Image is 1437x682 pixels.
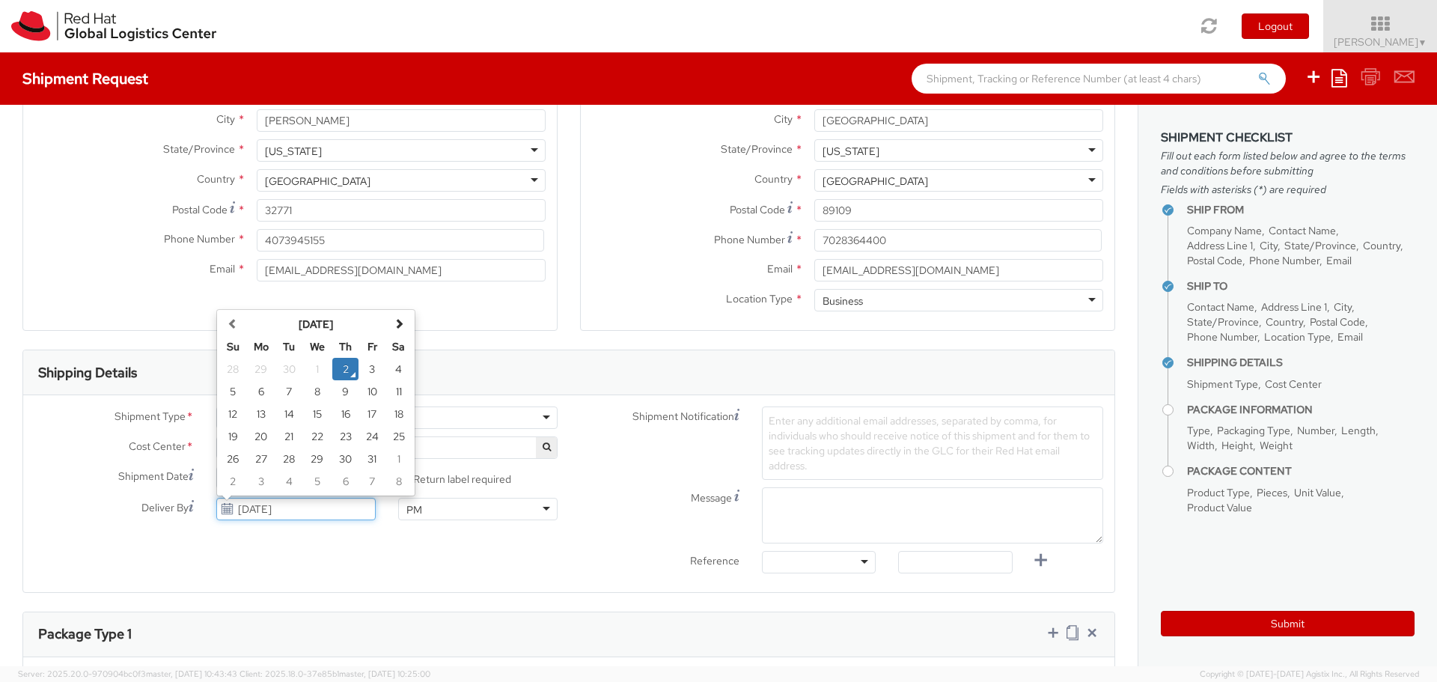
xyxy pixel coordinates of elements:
[774,112,793,126] span: City
[302,448,332,470] td: 29
[1337,330,1363,344] span: Email
[146,669,237,679] span: master, [DATE] 10:43:43
[1260,239,1278,252] span: City
[220,448,246,470] td: 26
[1265,377,1322,391] span: Cost Center
[398,469,513,487] label: Return label required
[1363,239,1400,252] span: Country
[1261,300,1327,314] span: Address Line 1
[302,470,332,493] td: 5
[359,358,385,380] td: 3
[129,439,186,456] span: Cost Center
[1187,281,1415,292] h4: Ship To
[691,491,732,505] span: Message
[302,380,332,403] td: 8
[1187,501,1252,514] span: Product Value
[197,172,235,186] span: Country
[385,425,412,448] td: 25
[823,174,928,189] div: [GEOGRAPHIC_DATA]
[1257,486,1287,499] span: Pieces
[11,11,216,41] img: rh-logistics-00dfa346123c4ec078e1.svg
[246,335,276,358] th: Mo
[275,425,302,448] td: 21
[406,502,422,517] div: PM
[1200,669,1419,681] span: Copyright © [DATE]-[DATE] Agistix Inc., All Rights Reserved
[246,380,276,403] td: 6
[1334,300,1352,314] span: City
[22,70,148,87] h4: Shipment Request
[246,425,276,448] td: 20
[769,414,1090,472] span: Enter any additional email addresses, separated by comma, for individuals who should receive noti...
[38,627,132,642] h3: Package Type 1
[1187,224,1262,237] span: Company Name
[246,403,276,425] td: 13
[275,358,302,380] td: 30
[767,262,793,275] span: Email
[385,448,412,470] td: 1
[385,403,412,425] td: 18
[210,262,235,275] span: Email
[730,203,785,216] span: Postal Code
[714,233,785,246] span: Phone Number
[1221,439,1253,452] span: Height
[1187,424,1210,437] span: Type
[1334,35,1427,49] span: [PERSON_NAME]
[38,365,137,380] h3: Shipping Details
[359,470,385,493] td: 7
[275,448,302,470] td: 28
[632,409,734,424] span: Shipment Notification
[339,669,430,679] span: master, [DATE] 10:25:00
[220,358,246,380] td: 28
[239,669,430,679] span: Client: 2025.18.0-37e85b1
[265,174,370,189] div: [GEOGRAPHIC_DATA]
[1249,254,1319,267] span: Phone Number
[1187,204,1415,216] h4: Ship From
[332,358,359,380] td: 2
[1187,300,1254,314] span: Contact Name
[246,448,276,470] td: 27
[394,318,404,329] span: Next Month
[1161,131,1415,144] h3: Shipment Checklist
[1242,13,1309,39] button: Logout
[726,292,793,305] span: Location Type
[172,203,228,216] span: Postal Code
[332,335,359,358] th: Th
[1297,424,1334,437] span: Number
[332,425,359,448] td: 23
[721,142,793,156] span: State/Province
[359,403,385,425] td: 17
[1161,148,1415,178] span: Fill out each form listed below and agree to the terms and conditions before submitting
[1217,424,1290,437] span: Packaging Type
[332,380,359,403] td: 9
[220,380,246,403] td: 5
[265,144,322,159] div: [US_STATE]
[246,358,276,380] td: 29
[302,403,332,425] td: 15
[690,554,739,567] span: Reference
[1187,357,1415,368] h4: Shipping Details
[302,358,332,380] td: 1
[385,335,412,358] th: Sa
[141,500,189,516] span: Deliver By
[332,470,359,493] td: 6
[220,335,246,358] th: Su
[216,112,235,126] span: City
[1161,182,1415,197] span: Fields with asterisks (*) are required
[220,425,246,448] td: 19
[1187,254,1242,267] span: Postal Code
[1264,330,1331,344] span: Location Type
[275,380,302,403] td: 7
[823,293,863,308] div: Business
[1187,330,1257,344] span: Phone Number
[1418,37,1427,49] span: ▼
[1310,315,1365,329] span: Postal Code
[1187,404,1415,415] h4: Package Information
[912,64,1286,94] input: Shipment, Tracking or Reference Number (at least 4 chars)
[1269,224,1336,237] span: Contact Name
[228,318,238,329] span: Previous Month
[1341,424,1376,437] span: Length
[163,142,235,156] span: State/Province
[385,380,412,403] td: 11
[1266,315,1303,329] span: Country
[275,335,302,358] th: Tu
